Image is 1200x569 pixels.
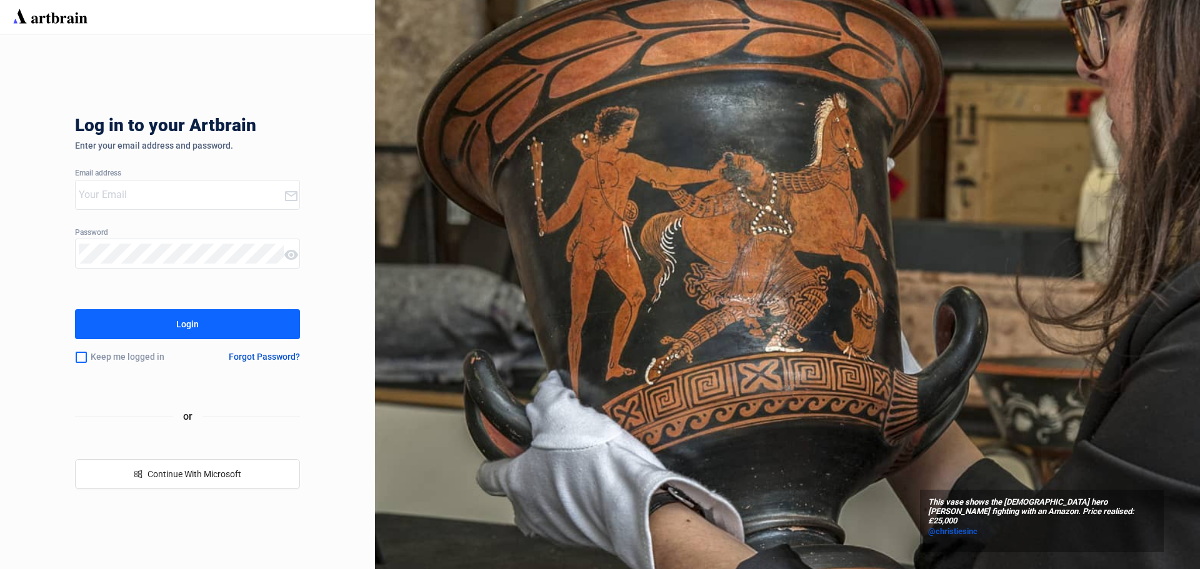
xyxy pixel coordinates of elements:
div: Enter your email address and password. [75,141,300,151]
div: Password [75,229,300,237]
button: Login [75,309,300,339]
input: Your Email [79,185,284,205]
div: Email address [75,169,300,178]
div: Forgot Password? [229,352,300,362]
div: Log in to your Artbrain [75,116,450,141]
span: @christiesinc [928,527,977,536]
span: Continue With Microsoft [147,469,241,479]
span: or [173,408,202,424]
span: This vase shows the [DEMOGRAPHIC_DATA] hero [PERSON_NAME] fighting with an Amazon. Price realised... [928,498,1156,526]
div: Keep me logged in [75,344,199,370]
button: windowsContinue With Microsoft [75,459,300,489]
span: windows [134,470,142,478]
a: @christiesinc [928,525,1156,538]
div: Login [176,314,199,334]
